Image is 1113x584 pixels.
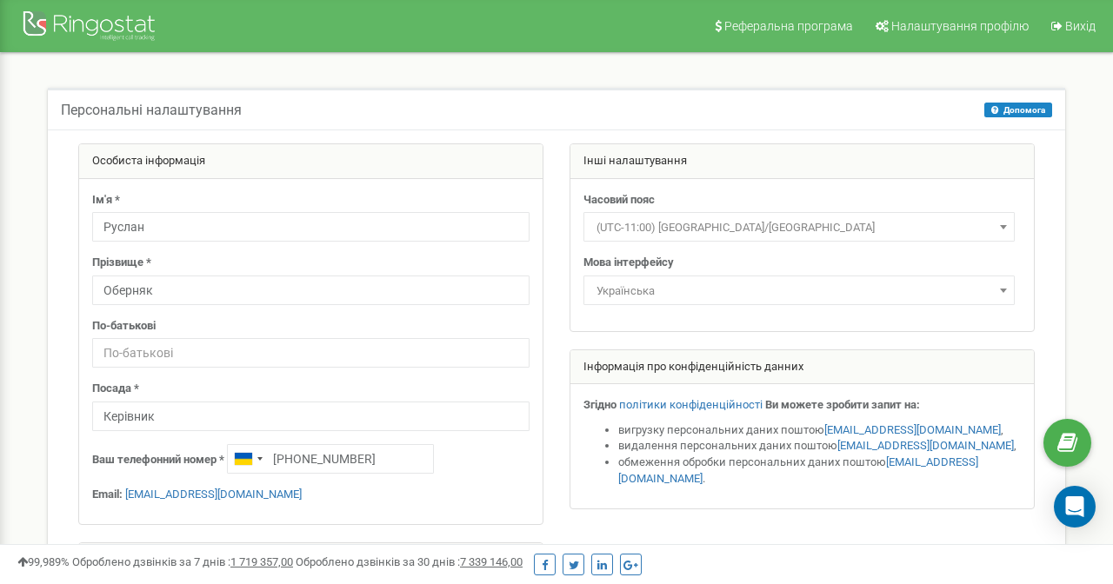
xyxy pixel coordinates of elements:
[618,422,1021,439] li: вигрузку персональних даних поштою ,
[1065,19,1096,33] span: Вихід
[125,488,302,501] a: [EMAIL_ADDRESS][DOMAIN_NAME]
[460,555,523,568] u: 7 339 146,00
[92,452,224,468] label: Ваш телефонний номер *
[724,19,853,33] span: Реферальна програма
[92,381,139,397] label: Посада *
[824,423,1001,436] a: [EMAIL_ADDRESS][DOMAIN_NAME]
[92,318,156,335] label: По-батькові
[891,19,1029,33] span: Налаштування профілю
[79,144,543,179] div: Особиста інформація
[296,555,523,568] span: Оброблено дзвінків за 30 днів :
[230,555,293,568] u: 1 719 357,00
[1054,486,1096,528] div: Open Intercom Messenger
[92,488,123,501] strong: Email:
[92,212,530,242] input: Ім'я
[92,401,530,431] input: Посада
[92,275,530,305] input: Прізвище
[590,279,1009,303] span: Українська
[17,555,70,568] span: 99,989%
[583,275,1015,305] span: Українська
[765,398,920,411] strong: Ви можете зробити запит на:
[583,212,1015,242] span: (UTC-11:00) Pacific/Midway
[92,192,120,209] label: Ім'я *
[590,216,1009,240] span: (UTC-11:00) Pacific/Midway
[837,439,1014,452] a: [EMAIL_ADDRESS][DOMAIN_NAME]
[227,444,434,474] input: +1-800-555-55-55
[984,103,1052,117] button: Допомога
[92,255,151,271] label: Прізвище *
[618,455,978,485] a: [EMAIL_ADDRESS][DOMAIN_NAME]
[92,338,530,368] input: По-батькові
[619,398,763,411] a: політики конфіденційності
[583,192,655,209] label: Часовий пояс
[72,555,293,568] span: Оброблено дзвінків за 7 днів :
[570,144,1034,179] div: Інші налаштування
[228,445,268,473] div: Telephone country code
[61,103,242,118] h5: Персональні налаштування
[570,350,1034,385] div: Інформація про конфіденційність данних
[583,255,674,271] label: Мова інтерфейсу
[618,455,1021,487] li: обмеження обробки персональних даних поштою .
[583,398,616,411] strong: Згідно
[618,438,1021,455] li: видалення персональних даних поштою ,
